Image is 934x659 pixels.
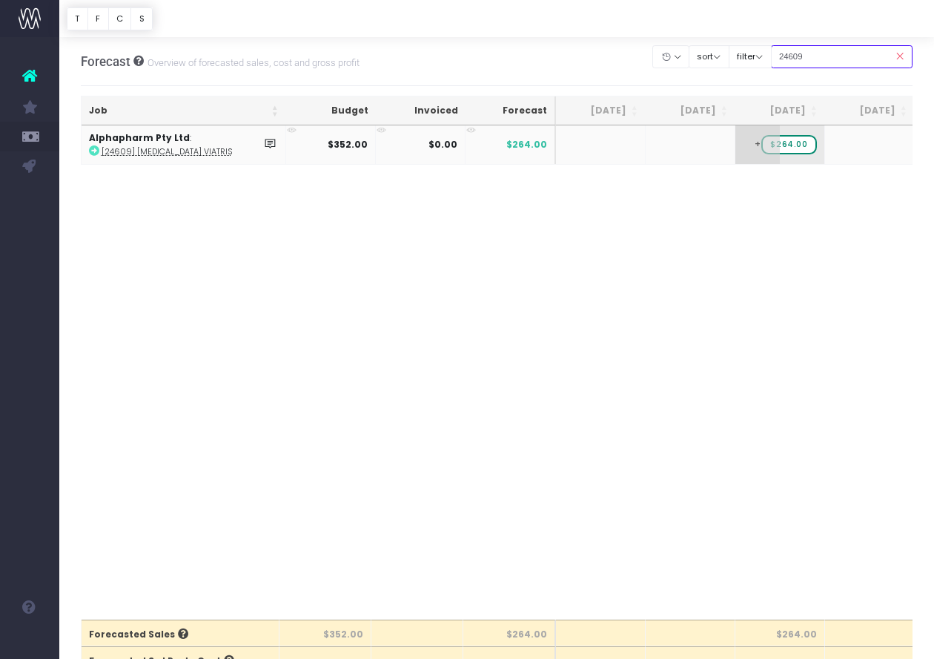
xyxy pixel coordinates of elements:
th: Forecast [466,96,556,125]
th: Jun 25: activate to sort column ascending [556,96,646,125]
th: $264.00 [463,620,556,646]
button: T [67,7,88,30]
button: F [87,7,109,30]
input: Search... [771,45,913,68]
img: images/default_profile_image.png [19,629,41,652]
th: Invoiced [376,96,466,125]
td: : [82,125,286,164]
strong: $352.00 [328,138,368,151]
th: $264.00 [735,620,825,646]
button: C [108,7,132,30]
th: Jul 25: activate to sort column ascending [646,96,735,125]
span: Forecasted Sales [89,628,188,641]
th: Aug 25: activate to sort column ascending [735,96,825,125]
strong: $0.00 [428,138,457,151]
button: S [130,7,153,30]
button: filter [729,45,772,68]
th: $352.00 [279,620,371,646]
button: sort [689,45,729,68]
span: + [735,125,780,164]
strong: Alphapharm Pty Ltd [89,131,190,144]
abbr: [24609] Trimethoprim Viatris [102,146,232,157]
span: wayahead Sales Forecast Item [761,135,816,154]
th: Job: activate to sort column ascending [82,96,286,125]
th: Sep 25: activate to sort column ascending [825,96,915,125]
th: Budget [286,96,376,125]
span: Forecast [81,54,130,69]
small: Overview of forecasted sales, cost and gross profit [144,54,360,69]
div: Vertical button group [67,7,153,30]
span: $264.00 [506,138,547,151]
